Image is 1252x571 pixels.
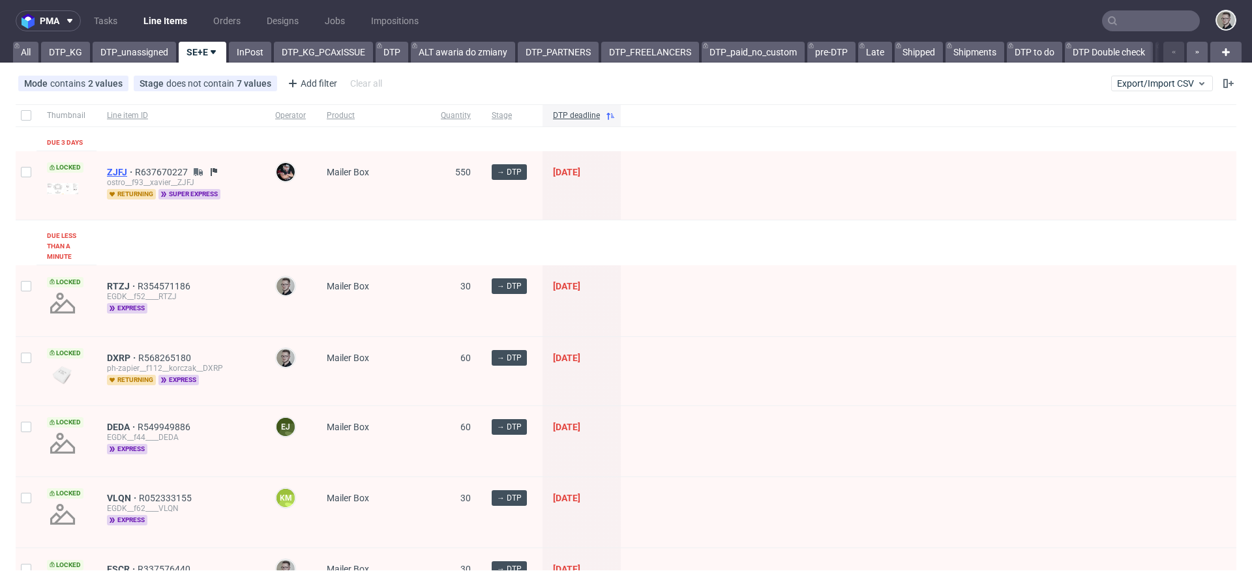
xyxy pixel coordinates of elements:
[47,499,78,530] img: no_design.png
[107,375,156,385] span: returning
[158,375,199,385] span: express
[41,42,90,63] a: DTP_KG
[47,560,83,570] span: Locked
[107,493,139,503] a: VLQN
[1007,42,1062,63] a: DTP to do
[276,277,295,295] img: Krystian Gaza
[107,281,138,291] a: RTZJ
[47,428,78,459] img: no_design.png
[601,42,699,63] a: DTP_FREELANCERS
[107,422,138,432] a: DEDA
[138,422,193,432] a: R549949886
[348,74,385,93] div: Clear all
[376,42,408,63] a: DTP
[139,493,194,503] a: R052333155
[1117,78,1207,89] span: Export/Import CSV
[327,110,420,121] span: Product
[22,14,40,29] img: logo
[136,10,195,31] a: Line Items
[40,16,59,25] span: pma
[158,189,220,199] span: super express
[492,110,532,121] span: Stage
[107,444,147,454] span: express
[895,42,943,63] a: Shipped
[553,422,580,432] span: [DATE]
[47,348,83,359] span: Locked
[317,10,353,31] a: Jobs
[107,515,147,525] span: express
[107,177,254,188] div: ostro__f93__xavier__ZJFJ
[327,167,369,177] span: Mailer Box
[441,110,471,121] span: Quantity
[460,281,471,291] span: 30
[205,10,248,31] a: Orders
[518,42,599,63] a: DTP_PARTNERS
[276,418,295,436] figcaption: EJ
[455,167,471,177] span: 550
[47,488,83,499] span: Locked
[107,291,254,302] div: EGDK__f52____RTZJ
[497,492,522,504] span: → DTP
[93,42,176,63] a: DTP_unassigned
[47,183,78,194] img: version_two_editor_design.png
[86,10,125,31] a: Tasks
[1111,76,1213,91] button: Export/Import CSV
[327,493,369,503] span: Mailer Box
[47,138,83,148] div: Due 3 days
[259,10,306,31] a: Designs
[47,231,86,262] div: Due less than a minute
[858,42,892,63] a: Late
[553,353,580,363] span: [DATE]
[88,78,123,89] div: 2 values
[553,493,580,503] span: [DATE]
[13,42,38,63] a: All
[107,167,135,177] a: ZJFJ
[497,352,522,364] span: → DTP
[47,162,83,173] span: Locked
[107,363,254,373] div: ph-zapier__f112__korczak__DXRP
[47,417,83,428] span: Locked
[47,110,86,121] span: Thumbnail
[107,503,254,514] div: EGDK__f62____VLQN
[807,42,856,63] a: pre-DTP
[1217,11,1235,29] img: Krystian Gaza
[135,167,190,177] a: R637670227
[166,78,237,89] span: does not contain
[138,353,194,363] a: R568265180
[327,422,369,432] span: Mailer Box
[363,10,426,31] a: Impositions
[327,281,369,291] span: Mailer Box
[553,167,580,177] span: [DATE]
[138,281,193,291] a: R354571186
[276,349,295,367] img: Krystian Gaza
[497,421,522,433] span: → DTP
[140,78,166,89] span: Stage
[497,280,522,292] span: → DTP
[50,78,88,89] span: contains
[16,10,81,31] button: pma
[497,166,522,178] span: → DTP
[553,281,580,291] span: [DATE]
[460,353,471,363] span: 60
[411,42,515,63] a: ALT awaria do zmiany
[107,303,147,314] span: express
[229,42,271,63] a: InPost
[702,42,805,63] a: DTP_paid_no_custom
[47,277,83,287] span: Locked
[276,489,295,507] figcaption: KM
[107,353,138,363] a: DXRP
[460,422,471,432] span: 60
[237,78,271,89] div: 7 values
[107,189,156,199] span: returning
[47,362,78,386] img: data
[47,287,78,319] img: no_design.png
[460,493,471,503] span: 30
